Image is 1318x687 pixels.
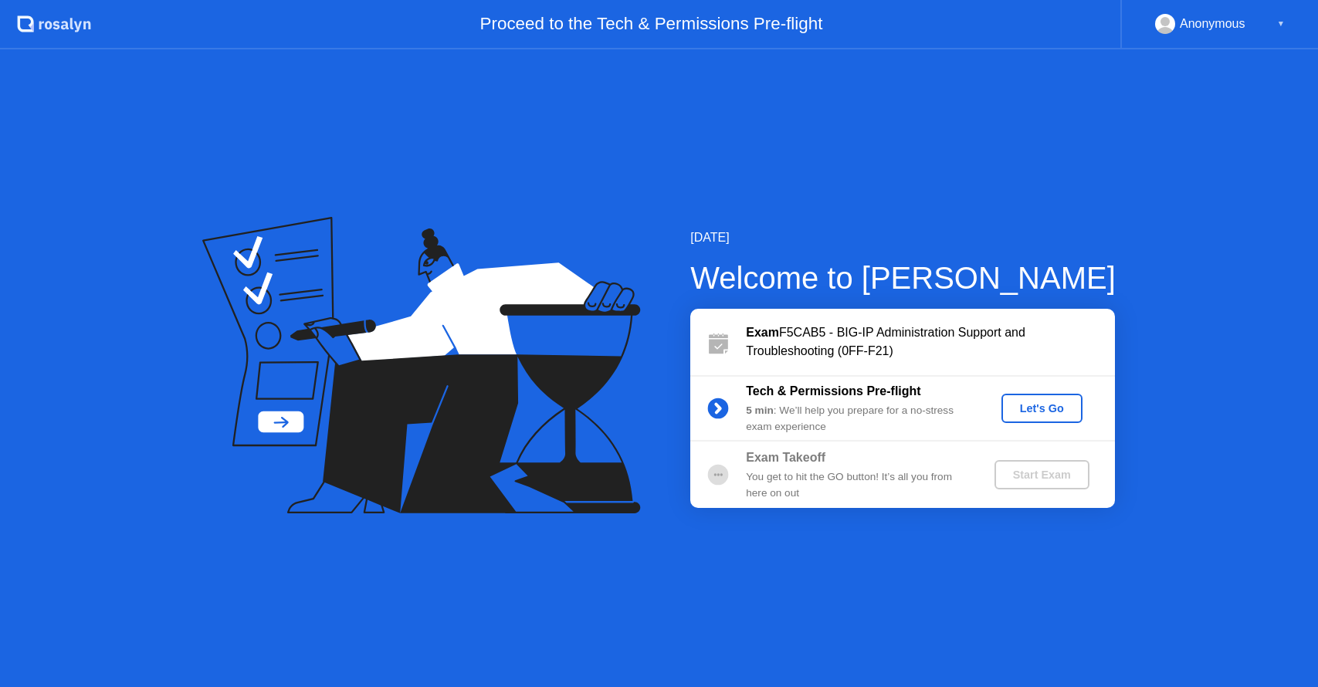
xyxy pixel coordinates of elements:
div: ▼ [1277,14,1285,34]
div: : We’ll help you prepare for a no-stress exam experience [746,403,968,435]
b: Exam [746,326,779,339]
button: Let's Go [1001,394,1083,423]
div: F5CAB5 - BIG-IP Administration Support and Troubleshooting (0FF-F21) [746,323,1115,360]
button: Start Exam [994,460,1089,489]
b: 5 min [746,404,774,416]
div: [DATE] [690,228,1116,247]
div: Let's Go [1008,402,1076,415]
div: Anonymous [1180,14,1245,34]
div: You get to hit the GO button! It’s all you from here on out [746,469,968,501]
b: Tech & Permissions Pre-flight [746,384,920,398]
b: Exam Takeoff [746,451,825,464]
div: Start Exam [1001,469,1083,481]
div: Welcome to [PERSON_NAME] [690,255,1116,301]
